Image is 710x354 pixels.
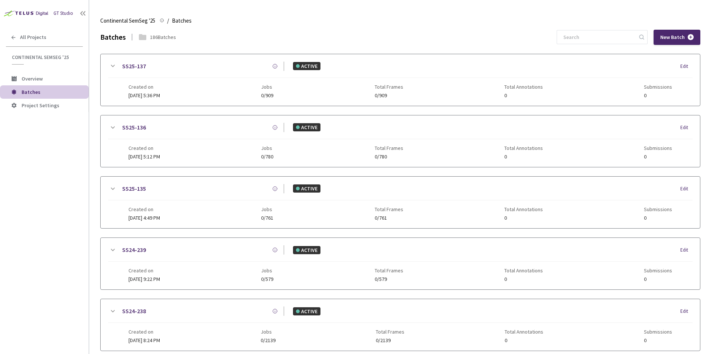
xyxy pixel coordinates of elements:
div: ACTIVE [293,246,320,254]
span: New Batch [660,34,685,40]
div: ACTIVE [293,184,320,193]
span: 0/761 [375,215,403,221]
span: All Projects [20,34,46,40]
span: Created on [128,84,160,90]
span: Submissions [644,206,672,212]
div: SS25-136ACTIVEEditCreated on[DATE] 5:12 PMJobs0/780Total Frames0/780Total Annotations0Submissions0 [101,115,700,167]
span: 0/909 [261,93,273,98]
span: Total Annotations [504,84,543,90]
span: Total Frames [376,329,404,335]
div: Edit [680,124,693,131]
span: 0/2139 [376,338,404,343]
span: Created on [128,206,160,212]
span: Jobs [261,84,273,90]
span: 0/579 [261,276,273,282]
span: Continental SemSeg '25 [100,16,155,25]
div: ACTIVE [293,62,320,70]
span: 0 [644,93,672,98]
span: 0 [644,276,672,282]
span: Total Frames [375,268,403,273]
span: Total Frames [375,206,403,212]
span: 0 [504,154,543,160]
div: SS24-239ACTIVEEditCreated on[DATE] 9:22 PMJobs0/579Total Frames0/579Total Annotations0Submissions0 [101,238,700,289]
span: 0 [505,338,543,343]
span: 0 [644,215,672,221]
span: Submissions [644,329,672,335]
span: 0/780 [261,154,273,160]
span: Total Annotations [504,206,543,212]
span: 0/2139 [261,338,276,343]
span: Created on [128,145,160,151]
span: 0/579 [375,276,403,282]
span: Created on [128,329,160,335]
span: Submissions [644,268,672,273]
a: SS25-136 [122,123,146,132]
div: SS25-135ACTIVEEditCreated on[DATE] 4:49 PMJobs0/761Total Frames0/761Total Annotations0Submissions0 [101,177,700,228]
div: Edit [680,308,693,315]
div: Edit [680,185,693,193]
div: Edit [680,246,693,254]
span: 0 [644,338,672,343]
span: Jobs [261,206,273,212]
span: [DATE] 5:12 PM [128,153,160,160]
span: [DATE] 4:49 PM [128,214,160,221]
a: SS24-239 [122,245,146,255]
span: [DATE] 5:36 PM [128,92,160,99]
div: GT Studio [53,10,73,17]
div: Edit [680,63,693,70]
div: ACTIVE [293,123,320,131]
input: Search [559,30,638,44]
span: Batches [22,89,40,95]
a: SS25-137 [122,62,146,71]
span: Continental SemSeg '25 [12,54,78,60]
a: SS25-135 [122,184,146,193]
span: Jobs [261,329,276,335]
span: Total Frames [375,145,403,151]
a: SS24-238 [122,307,146,316]
span: 0/761 [261,215,273,221]
span: 0 [504,93,543,98]
div: SS25-137ACTIVEEditCreated on[DATE] 5:36 PMJobs0/909Total Frames0/909Total Annotations0Submissions0 [101,54,700,106]
span: Batches [172,16,192,25]
li: / [167,16,169,25]
span: [DATE] 8:24 PM [128,337,160,344]
span: Submissions [644,145,672,151]
span: Total Annotations [505,329,543,335]
div: ACTIVE [293,307,320,315]
div: Batches [100,32,126,43]
span: 0 [504,215,543,221]
div: 186 Batches [150,33,176,41]
span: Submissions [644,84,672,90]
div: SS24-238ACTIVEEditCreated on[DATE] 8:24 PMJobs0/2139Total Frames0/2139Total Annotations0Submissions0 [101,299,700,351]
span: Overview [22,75,43,82]
span: 0 [504,276,543,282]
span: [DATE] 9:22 PM [128,276,160,282]
span: Total Frames [375,84,403,90]
span: 0/780 [375,154,403,160]
span: Total Annotations [504,145,543,151]
span: Jobs [261,268,273,273]
span: Project Settings [22,102,59,109]
span: Jobs [261,145,273,151]
span: 0 [644,154,672,160]
span: 0/909 [375,93,403,98]
span: Total Annotations [504,268,543,273]
span: Created on [128,268,160,273]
